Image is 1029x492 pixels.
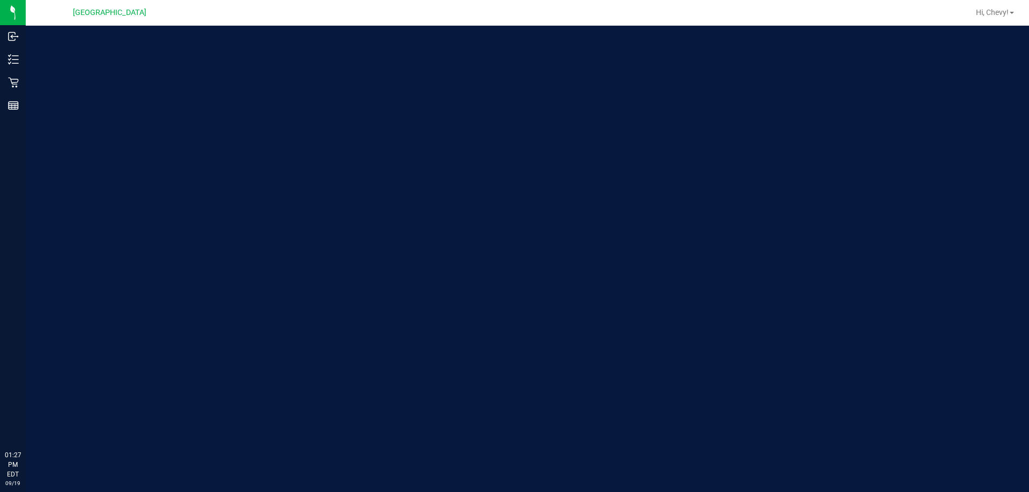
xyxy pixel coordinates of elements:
inline-svg: Inventory [8,54,19,65]
inline-svg: Retail [8,77,19,88]
span: Hi, Chevy! [976,8,1009,17]
inline-svg: Inbound [8,31,19,42]
p: 09/19 [5,479,21,487]
span: [GEOGRAPHIC_DATA] [73,8,146,17]
inline-svg: Reports [8,100,19,111]
p: 01:27 PM EDT [5,450,21,479]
